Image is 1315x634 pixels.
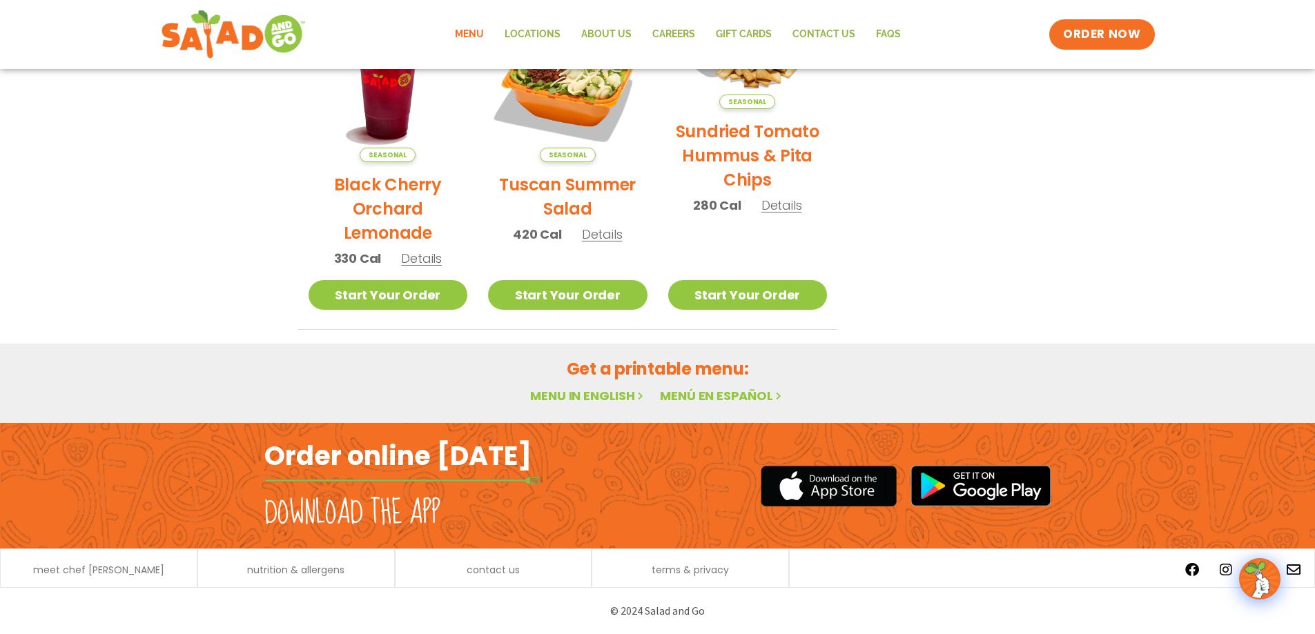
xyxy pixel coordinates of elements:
h2: Tuscan Summer Salad [488,172,647,221]
span: Details [582,226,623,243]
h2: Get a printable menu: [298,357,1017,381]
a: Menú en español [660,387,784,404]
a: FAQs [866,19,911,50]
a: terms & privacy [652,565,729,575]
span: ORDER NOW [1063,26,1140,43]
h2: Black Cherry Orchard Lemonade [309,172,468,245]
a: Start Your Order [309,280,468,310]
a: Careers [642,19,705,50]
a: About Us [571,19,642,50]
span: Seasonal [719,95,775,109]
span: Details [401,250,442,267]
a: GIFT CARDS [705,19,782,50]
a: Locations [494,19,571,50]
h2: Sundried Tomato Hummus & Pita Chips [668,119,828,192]
img: Product photo for Tuscan Summer Salad [488,3,647,163]
img: Product photo for Black Cherry Orchard Lemonade [309,3,468,163]
img: wpChatIcon [1240,559,1279,598]
a: Start Your Order [488,280,647,310]
h2: Order online [DATE] [264,439,532,473]
a: Contact Us [782,19,866,50]
a: ORDER NOW [1049,19,1154,50]
img: new-SAG-logo-768×292 [161,7,306,62]
h2: Download the app [264,494,440,533]
img: fork [264,477,540,484]
span: 280 Cal [693,196,741,215]
img: appstore [761,464,897,508]
a: Menu in English [530,387,646,404]
a: meet chef [PERSON_NAME] [33,565,164,575]
a: nutrition & allergens [247,565,344,575]
span: 420 Cal [513,225,562,244]
span: Seasonal [540,148,596,162]
span: 330 Cal [334,249,382,268]
p: © 2024 Salad and Go [271,602,1044,620]
a: contact us [467,565,520,575]
a: Start Your Order [668,280,828,310]
nav: Menu [445,19,911,50]
span: Seasonal [360,148,416,162]
span: Details [761,197,802,214]
img: google_play [910,465,1051,506]
a: Menu [445,19,494,50]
